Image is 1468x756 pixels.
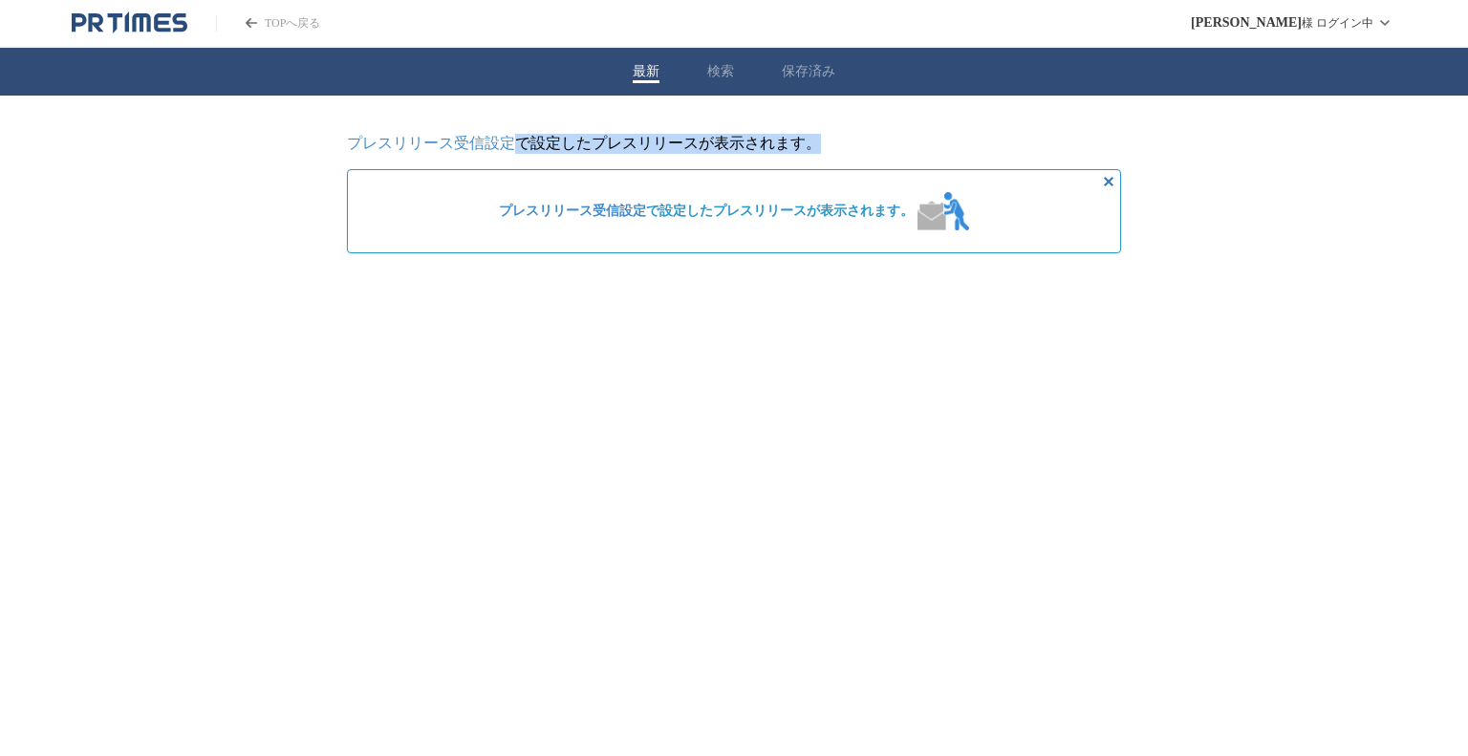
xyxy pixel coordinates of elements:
span: で設定したプレスリリースが表示されます。 [499,203,914,220]
a: PR TIMESのトップページはこちら [72,11,187,34]
a: PR TIMESのトップページはこちら [216,15,320,32]
button: 保存済み [782,63,835,80]
span: [PERSON_NAME] [1191,15,1302,31]
a: プレスリリース受信設定 [499,204,646,218]
a: プレスリリース受信設定 [347,135,515,151]
button: 最新 [633,63,659,80]
p: で設定したプレスリリースが表示されます。 [347,134,1121,154]
button: 検索 [707,63,734,80]
button: 非表示にする [1097,170,1120,193]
